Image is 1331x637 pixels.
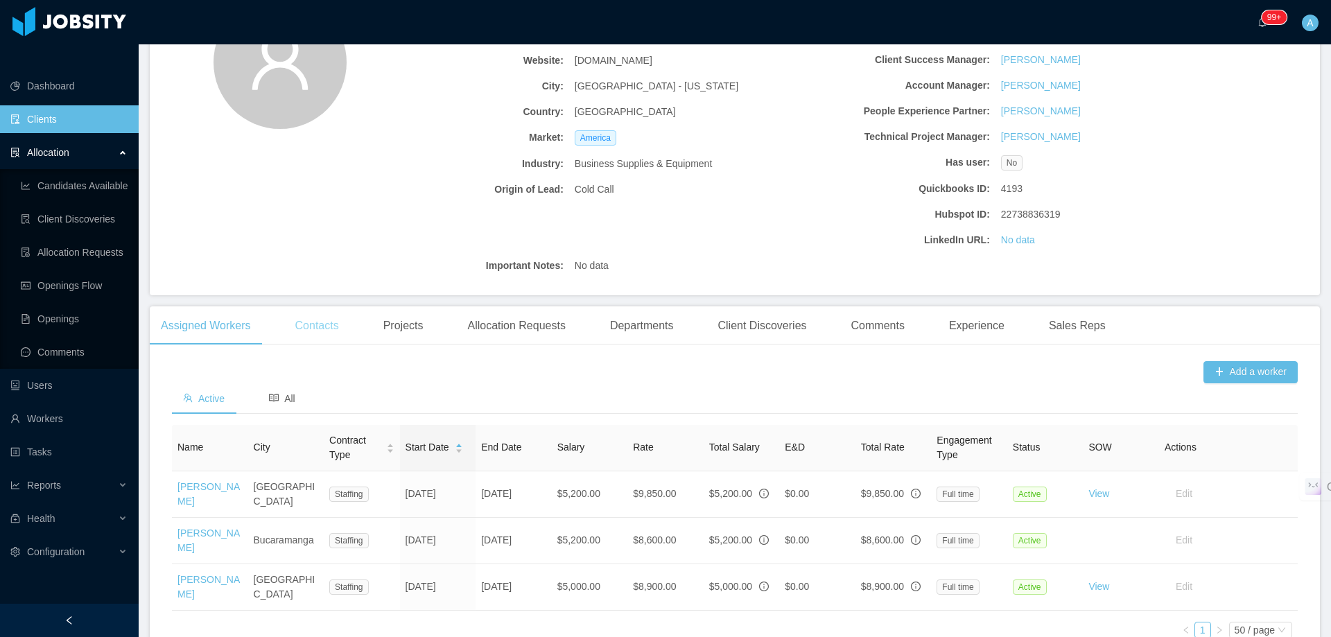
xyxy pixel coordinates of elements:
td: [DATE] [476,518,552,564]
i: icon: caret-down [386,447,394,451]
span: info-circle [911,489,921,498]
i: icon: user [247,27,313,94]
td: [DATE] [476,471,552,518]
a: [PERSON_NAME] [177,527,240,553]
i: icon: solution [10,148,20,157]
a: icon: idcardOpenings Flow [21,272,128,299]
i: icon: setting [10,547,20,557]
a: icon: userWorkers [10,405,128,433]
span: All [269,393,295,404]
span: Staffing [329,579,368,595]
span: Status [1013,442,1041,453]
span: A [1307,15,1313,31]
div: Projects [372,306,435,345]
span: City [254,442,270,453]
span: info-circle [759,582,769,591]
span: $5,200.00 [709,534,752,546]
b: Technical Project Manager: [788,130,990,144]
i: icon: read [269,393,279,403]
span: Cold Call [575,182,614,197]
span: Salary [557,442,585,453]
a: [PERSON_NAME] [177,481,240,507]
span: info-circle [759,535,769,545]
td: Bucaramanga [248,518,324,564]
a: View [1088,488,1109,499]
a: No data [1001,233,1035,247]
span: Active [1013,579,1047,595]
a: icon: auditClients [10,105,128,133]
td: [DATE] [476,564,552,611]
span: Staffing [329,487,368,502]
i: icon: team [183,393,193,403]
b: Important Notes: [361,259,564,273]
a: [PERSON_NAME] [1001,78,1081,93]
div: Client Discoveries [706,306,817,345]
span: info-circle [759,489,769,498]
i: icon: right [1215,626,1224,634]
span: Staffing [329,533,368,548]
b: Hubspot ID: [788,207,990,222]
span: Rate [633,442,654,453]
span: Name [177,442,203,453]
span: No [1001,155,1023,171]
a: View [1088,581,1109,592]
b: Quickbooks ID: [788,182,990,196]
i: icon: down [1278,626,1286,636]
span: Active [1013,533,1047,548]
button: Edit [1165,530,1203,552]
span: Total Salary [709,442,760,453]
span: E&D [785,442,805,453]
i: icon: left [64,616,74,625]
a: icon: pie-chartDashboard [10,72,128,100]
b: Account Manager: [788,78,990,93]
span: [GEOGRAPHIC_DATA] - [US_STATE] [575,79,738,94]
span: Business Supplies & Equipment [575,157,712,171]
span: Full time [937,487,979,502]
span: 22738836319 [1001,207,1061,222]
a: [PERSON_NAME] [177,574,240,600]
b: City: [361,79,564,94]
i: icon: caret-down [455,447,462,451]
div: Comments [840,306,916,345]
span: info-circle [911,535,921,545]
a: icon: messageComments [21,338,128,366]
b: Website: [361,53,564,68]
td: [GEOGRAPHIC_DATA] [248,471,324,518]
div: Experience [938,306,1016,345]
span: $5,200.00 [709,488,752,499]
button: Edit [1165,576,1203,598]
b: Has user: [788,155,990,170]
span: Full time [937,579,979,595]
span: [DOMAIN_NAME] [575,53,652,68]
b: LinkedIn URL: [788,233,990,247]
button: Edit [1165,483,1203,505]
b: Market: [361,130,564,145]
span: [GEOGRAPHIC_DATA] [575,105,676,119]
span: 4193 [1001,182,1023,196]
span: $5,000.00 [709,581,752,592]
td: [DATE] [400,564,476,611]
span: $0.00 [785,534,809,546]
div: Sort [455,442,463,451]
td: $5,200.00 [552,518,628,564]
span: Full time [937,533,979,548]
span: Engagement Type [937,435,991,460]
span: Total Rate [861,442,905,453]
a: [PERSON_NAME] [1001,104,1081,119]
a: icon: file-searchClient Discoveries [21,205,128,233]
td: [DATE] [400,471,476,518]
i: icon: medicine-box [10,514,20,523]
a: [PERSON_NAME] [1001,130,1081,144]
span: End Date [481,442,521,453]
span: $9,850.00 [861,488,904,499]
button: icon: plusAdd a worker [1203,361,1298,383]
b: Client Success Manager: [788,53,990,67]
a: icon: robotUsers [10,372,128,399]
span: info-circle [911,582,921,591]
a: icon: file-doneAllocation Requests [21,238,128,266]
i: icon: line-chart [10,480,20,490]
a: icon: profileTasks [10,438,128,466]
span: Actions [1165,442,1197,453]
span: Configuration [27,546,85,557]
b: Country: [361,105,564,119]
